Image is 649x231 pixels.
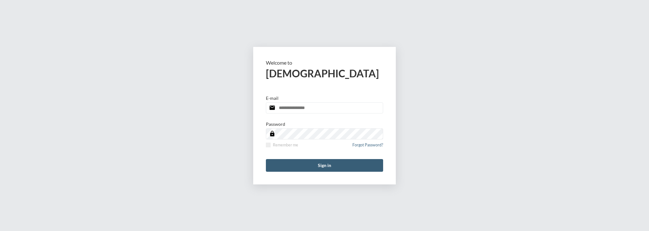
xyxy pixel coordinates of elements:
button: Sign in [266,159,383,172]
a: Forgot Password? [352,143,383,151]
p: Password [266,121,285,127]
p: E-mail [266,95,279,101]
h2: [DEMOGRAPHIC_DATA] [266,67,383,80]
label: Remember me [266,143,298,147]
p: Welcome to [266,60,383,66]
